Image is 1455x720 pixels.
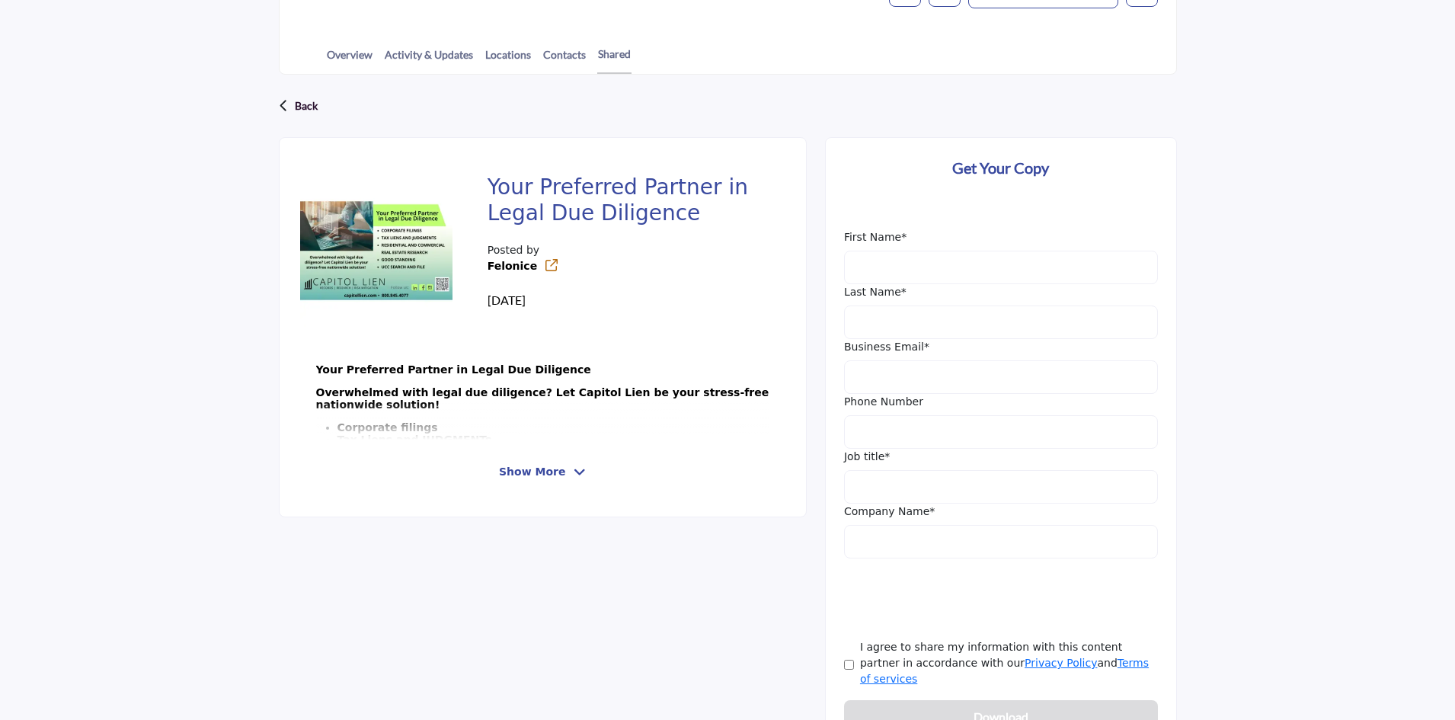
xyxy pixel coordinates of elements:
h2: Your Preferred Partner in Legal Due Diligence [488,174,769,231]
input: Business Email [844,360,1158,394]
p: Back [295,92,318,120]
h2: Get Your Copy [844,156,1158,179]
label: Last Name* [844,284,907,300]
a: Overview [326,46,373,73]
strong: Tax Liens and JUDGMENTs [337,434,492,446]
label: Company Name* [844,504,935,520]
span: Show More [499,464,565,480]
iframe: reCAPTCHA [844,564,1076,623]
a: Activity & Updates [384,46,474,73]
a: Locations [484,46,532,73]
b: Redirect to company listing - capitol-lien [488,258,537,274]
input: Last Name [844,306,1158,339]
strong: Your Preferred Partner in Legal Due Diligence [316,363,591,376]
strong: Corporate filings [337,421,438,434]
input: Agree Terms & Conditions [844,659,854,670]
input: Company Name [844,525,1158,558]
label: I agree to share my information with this content partner in accordance with our and [860,639,1158,687]
input: First Name [844,251,1158,284]
input: Job Title [844,470,1158,504]
a: Contacts [542,46,587,73]
div: Posted by [488,242,580,309]
a: Shared [597,46,632,74]
label: First Name* [844,229,907,245]
span: [DATE] [488,293,526,307]
a: Privacy Policy [1025,657,1097,669]
strong: Overwhelmed with legal due diligence? Let Capitol Lien be your stress-free nationwide solution! [316,386,769,411]
input: Phone Number [844,415,1158,449]
a: Felonice [488,260,537,272]
label: Job title* [844,449,890,465]
label: Business Email* [844,339,929,355]
img: No Feature content logo [300,174,452,327]
label: Phone Number [844,394,923,410]
a: Terms of services [860,657,1149,685]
